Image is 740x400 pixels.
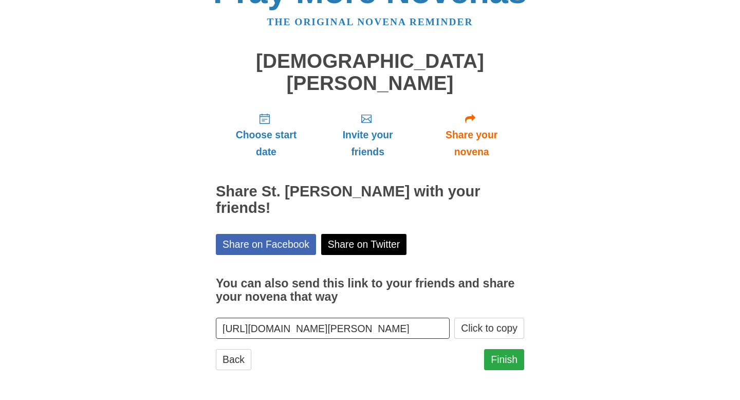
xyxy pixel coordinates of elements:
[226,126,306,160] span: Choose start date
[484,349,524,370] a: Finish
[216,184,524,216] h2: Share St. [PERSON_NAME] with your friends!
[216,104,317,166] a: Choose start date
[321,234,407,255] a: Share on Twitter
[429,126,514,160] span: Share your novena
[267,16,473,27] a: The original novena reminder
[454,318,524,339] button: Click to copy
[216,234,316,255] a: Share on Facebook
[327,126,409,160] span: Invite your friends
[216,349,251,370] a: Back
[419,104,524,166] a: Share your novena
[317,104,419,166] a: Invite your friends
[216,50,524,94] h1: [DEMOGRAPHIC_DATA][PERSON_NAME]
[216,277,524,303] h3: You can also send this link to your friends and share your novena that way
